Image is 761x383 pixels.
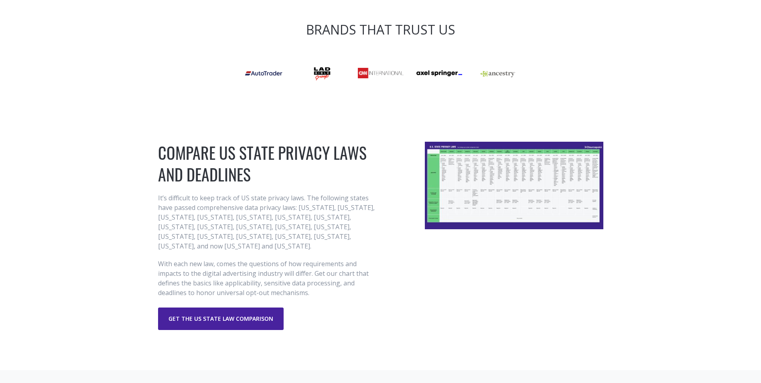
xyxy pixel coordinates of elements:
p: It’s difficult to keep track of US state privacy laws. The following states have passed comprehen... [158,193,375,251]
img: AxelSpringer_Logo_long_Black-Ink_sRGB-e1646755349276 [416,70,462,76]
img: ladbible-edit-1 [299,65,345,81]
img: US State privacy comaprison chart [425,142,603,229]
img: CNN_International_Logo_RGB [358,68,404,78]
h1: COMPARE US STATE PRIVACY LAWS AND DEADLINES [158,142,375,185]
img: Ancestry.com-Logo.wine_-e1646767206539 [475,67,521,79]
p: With each new law, comes the questions of how requirements and impacts to the digital advertising... [158,259,375,297]
a: GET THE US STATE LAW COMPARISON [158,308,284,330]
img: Autotrader [241,67,286,79]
